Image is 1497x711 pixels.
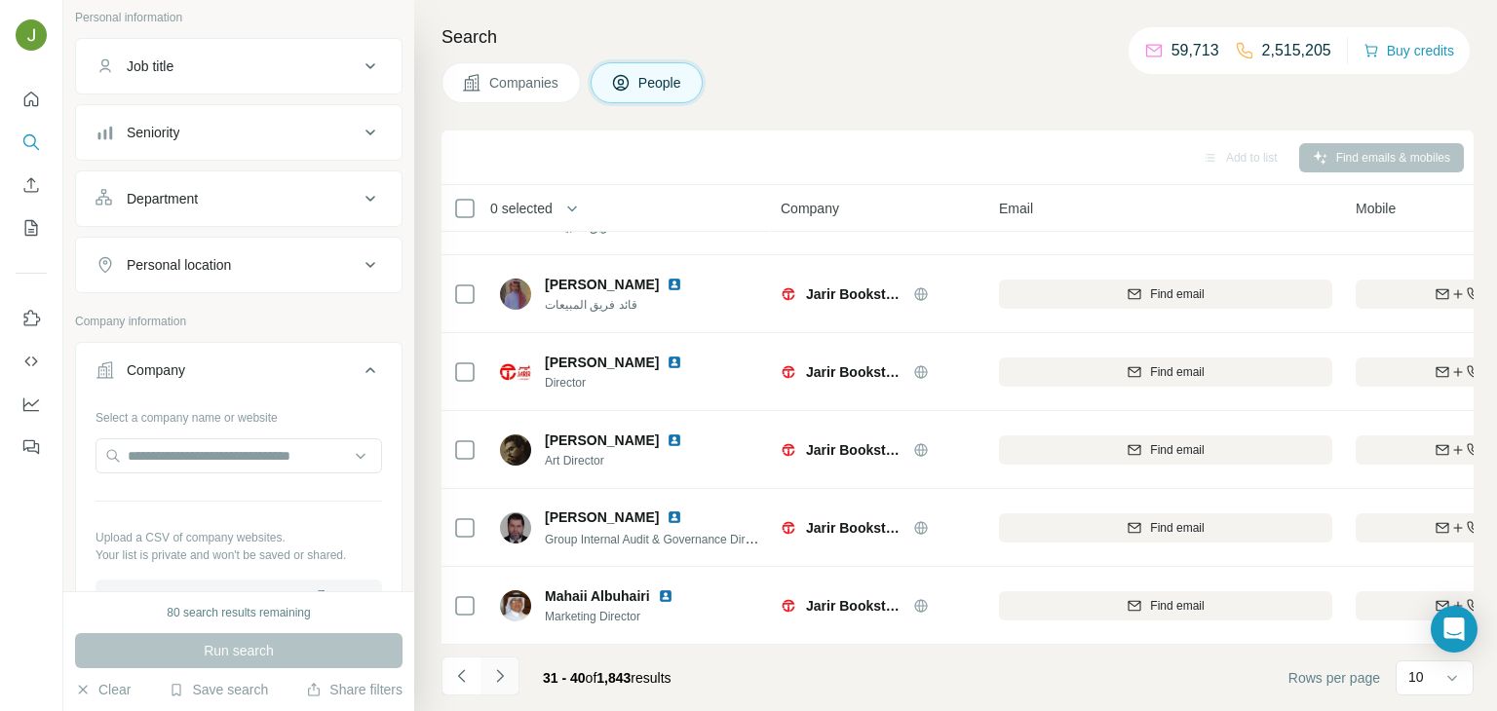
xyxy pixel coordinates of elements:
[441,23,1474,51] h4: Search
[806,440,903,460] span: Jarir Bookstore
[586,670,597,686] span: of
[781,364,796,380] img: Logo of Jarir Bookstore
[545,275,659,294] span: [PERSON_NAME]
[781,520,796,536] img: Logo of Jarir Bookstore
[127,255,231,275] div: Personal location
[441,656,480,695] button: Navigate to previous page
[16,344,47,379] button: Use Surfe API
[96,546,382,564] p: Your list is private and won't be saved or shared.
[16,301,47,336] button: Use Surfe on LinkedIn
[1171,39,1219,62] p: 59,713
[1431,606,1478,653] div: Open Intercom Messenger
[96,580,382,615] button: Upload a list of companies
[76,43,402,90] button: Job title
[16,125,47,160] button: Search
[806,518,903,538] span: Jarir Bookstore
[1288,668,1380,688] span: Rows per page
[545,353,659,372] span: [PERSON_NAME]
[96,401,382,427] div: Select a company name or website
[1356,199,1396,218] span: Mobile
[543,670,586,686] span: 31 - 40
[545,374,706,392] span: Director
[596,670,631,686] span: 1,843
[1408,667,1424,687] p: 10
[500,279,531,310] img: Avatar
[75,9,403,26] p: Personal information
[76,175,402,222] button: Department
[667,277,682,292] img: LinkedIn logo
[75,680,131,699] button: Clear
[306,680,403,699] button: Share filters
[1150,285,1204,303] span: Find email
[1150,363,1204,381] span: Find email
[658,588,673,604] img: LinkedIn logo
[489,73,560,93] span: Companies
[806,596,903,616] span: Jarir Bookstore
[667,432,682,448] img: LinkedIn logo
[1150,597,1204,615] span: Find email
[76,242,402,288] button: Personal location
[781,598,796,614] img: Logo of Jarir Bookstore
[545,586,650,606] span: Mahaii Albuhairi
[169,680,268,699] button: Save search
[16,168,47,203] button: Enrich CSV
[545,608,697,625] span: Marketing Director
[806,362,903,382] span: Jarir Bookstore
[500,356,531,388] img: Avatar
[781,199,839,218] span: Company
[76,109,402,156] button: Seniority
[500,512,531,543] img: Avatar
[1262,39,1331,62] p: 2,515,205
[16,82,47,117] button: Quick start
[999,357,1332,387] button: Find email
[806,284,903,304] span: Jarir Bookstore
[500,590,531,621] img: Avatar
[667,355,682,370] img: LinkedIn logo
[999,435,1332,465] button: Find email
[127,56,173,76] div: Job title
[545,296,706,314] span: قائد فريق المبيعات
[500,434,531,466] img: Avatar
[999,591,1332,620] button: Find email
[638,73,683,93] span: People
[127,360,185,380] div: Company
[16,430,47,465] button: Feedback
[999,199,1033,218] span: Email
[490,199,553,218] span: 0 selected
[167,604,310,621] div: 80 search results remaining
[545,430,659,450] span: [PERSON_NAME]
[16,387,47,422] button: Dashboard
[1150,519,1204,537] span: Find email
[16,210,47,245] button: My lists
[545,531,774,546] span: Group Internal Audit & Governance Director.
[127,123,179,142] div: Seniority
[1363,37,1454,64] button: Buy credits
[543,670,672,686] span: results
[1150,441,1204,459] span: Find email
[545,507,659,527] span: [PERSON_NAME]
[96,529,382,546] p: Upload a CSV of company websites.
[545,452,706,469] span: Art Director
[667,509,682,525] img: LinkedIn logo
[999,280,1332,309] button: Find email
[999,513,1332,543] button: Find email
[76,347,402,401] button: Company
[127,189,198,208] div: Department
[75,313,403,330] p: Company information
[781,442,796,458] img: Logo of Jarir Bookstore
[781,286,796,302] img: Logo of Jarir Bookstore
[480,656,519,695] button: Navigate to next page
[16,19,47,51] img: Avatar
